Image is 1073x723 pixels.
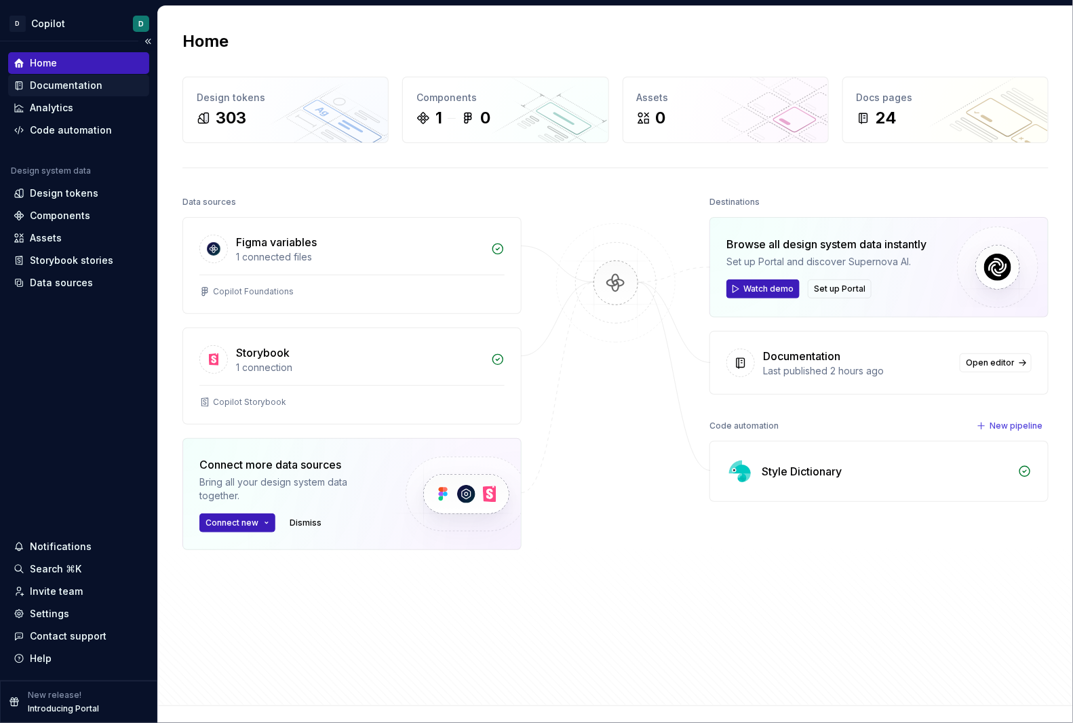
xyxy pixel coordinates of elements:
span: Set up Portal [814,284,865,294]
a: Invite team [8,581,149,602]
div: Code automation [30,123,112,137]
a: Home [8,52,149,74]
div: Data sources [182,193,236,212]
button: Watch demo [726,279,800,298]
div: Figma variables [236,234,317,250]
div: Design system data [11,165,91,176]
div: Design tokens [30,187,98,200]
button: Notifications [8,536,149,558]
p: Introducing Portal [28,703,99,714]
a: Assets [8,227,149,249]
div: Design tokens [197,91,374,104]
p: New release! [28,690,81,701]
a: Data sources [8,272,149,294]
button: Collapse sidebar [138,32,157,51]
span: New pipeline [990,421,1042,431]
a: Figma variables1 connected filesCopilot Foundations [182,217,522,314]
a: Docs pages24 [842,77,1049,143]
button: Dismiss [284,513,328,532]
button: Connect new [199,513,275,532]
div: Settings [30,607,69,621]
span: Connect new [206,517,258,528]
div: Destinations [709,193,760,212]
div: 1 [435,107,442,129]
div: Components [416,91,594,104]
a: Components [8,205,149,227]
div: Copilot Storybook [213,397,286,408]
button: Contact support [8,625,149,647]
div: 0 [480,107,490,129]
div: Assets [637,91,815,104]
div: Code automation [709,416,779,435]
div: Bring all your design system data together. [199,475,383,503]
div: Help [30,652,52,665]
a: Storybook1 connectionCopilot Storybook [182,328,522,425]
div: Browse all design system data instantly [726,236,926,252]
a: Components10 [402,77,608,143]
div: 303 [216,107,246,129]
div: Invite team [30,585,83,598]
div: Copilot Foundations [213,286,294,297]
span: Open editor [966,357,1015,368]
div: Documentation [30,79,102,92]
a: Documentation [8,75,149,96]
div: Storybook stories [30,254,113,267]
button: Help [8,648,149,669]
div: Analytics [30,101,73,115]
a: Assets0 [623,77,829,143]
span: Dismiss [290,517,321,528]
div: Assets [30,231,62,245]
button: New pipeline [973,416,1049,435]
a: Open editor [960,353,1032,372]
a: Analytics [8,97,149,119]
h2: Home [182,31,229,52]
div: Components [30,209,90,222]
div: Documentation [763,348,840,364]
div: Data sources [30,276,93,290]
button: Search ⌘K [8,558,149,580]
div: Last published 2 hours ago [763,364,952,378]
div: Notifications [30,540,92,553]
div: Storybook [236,345,290,361]
a: Storybook stories [8,250,149,271]
div: Copilot [31,17,65,31]
div: Contact support [30,629,106,643]
button: DCopilotD [3,9,155,38]
div: Set up Portal and discover Supernova AI. [726,255,926,269]
div: Style Dictionary [762,463,842,480]
a: Code automation [8,119,149,141]
div: Connect more data sources [199,456,383,473]
div: 1 connected files [236,250,483,264]
div: Docs pages [857,91,1034,104]
div: D [9,16,26,32]
div: Home [30,56,57,70]
a: Design tokens [8,182,149,204]
div: 24 [876,107,897,129]
button: Set up Portal [808,279,872,298]
div: D [138,18,144,29]
a: Design tokens303 [182,77,389,143]
span: Watch demo [743,284,794,294]
div: 0 [656,107,666,129]
div: Search ⌘K [30,562,81,576]
a: Settings [8,603,149,625]
div: 1 connection [236,361,483,374]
